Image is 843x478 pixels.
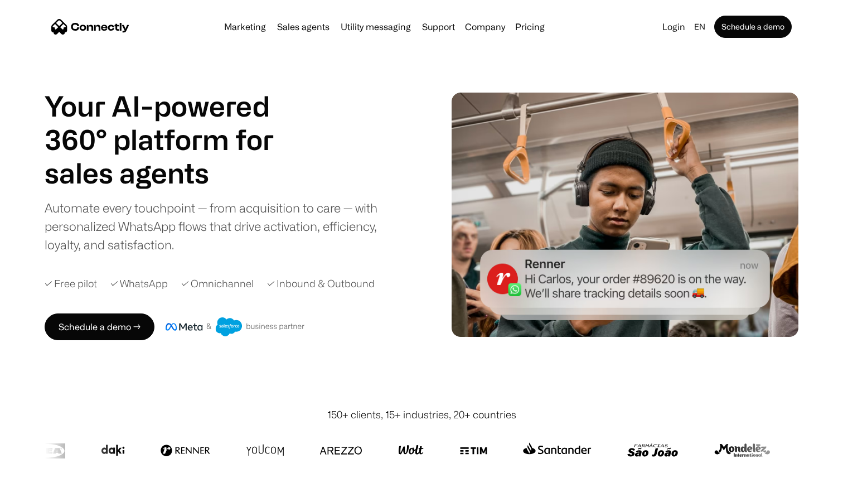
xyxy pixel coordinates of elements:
[51,18,129,35] a: home
[220,22,270,31] a: Marketing
[694,19,705,35] div: en
[465,19,505,35] div: Company
[511,22,549,31] a: Pricing
[690,19,712,35] div: en
[327,407,516,422] div: 150+ clients, 15+ industries, 20+ countries
[714,16,792,38] a: Schedule a demo
[658,19,690,35] a: Login
[267,276,375,291] div: ✓ Inbound & Outbound
[336,22,415,31] a: Utility messaging
[45,89,301,156] h1: Your AI-powered 360° platform for
[45,156,301,190] div: carousel
[166,317,305,336] img: Meta and Salesforce business partner badge.
[22,458,67,474] ul: Language list
[462,19,508,35] div: Company
[181,276,254,291] div: ✓ Omnichannel
[45,199,396,254] div: Automate every touchpoint — from acquisition to care — with personalized WhatsApp flows that driv...
[45,313,154,340] a: Schedule a demo →
[45,156,301,190] div: 1 of 4
[11,457,67,474] aside: Language selected: English
[110,276,168,291] div: ✓ WhatsApp
[45,276,97,291] div: ✓ Free pilot
[418,22,459,31] a: Support
[273,22,334,31] a: Sales agents
[45,156,301,190] h1: sales agents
